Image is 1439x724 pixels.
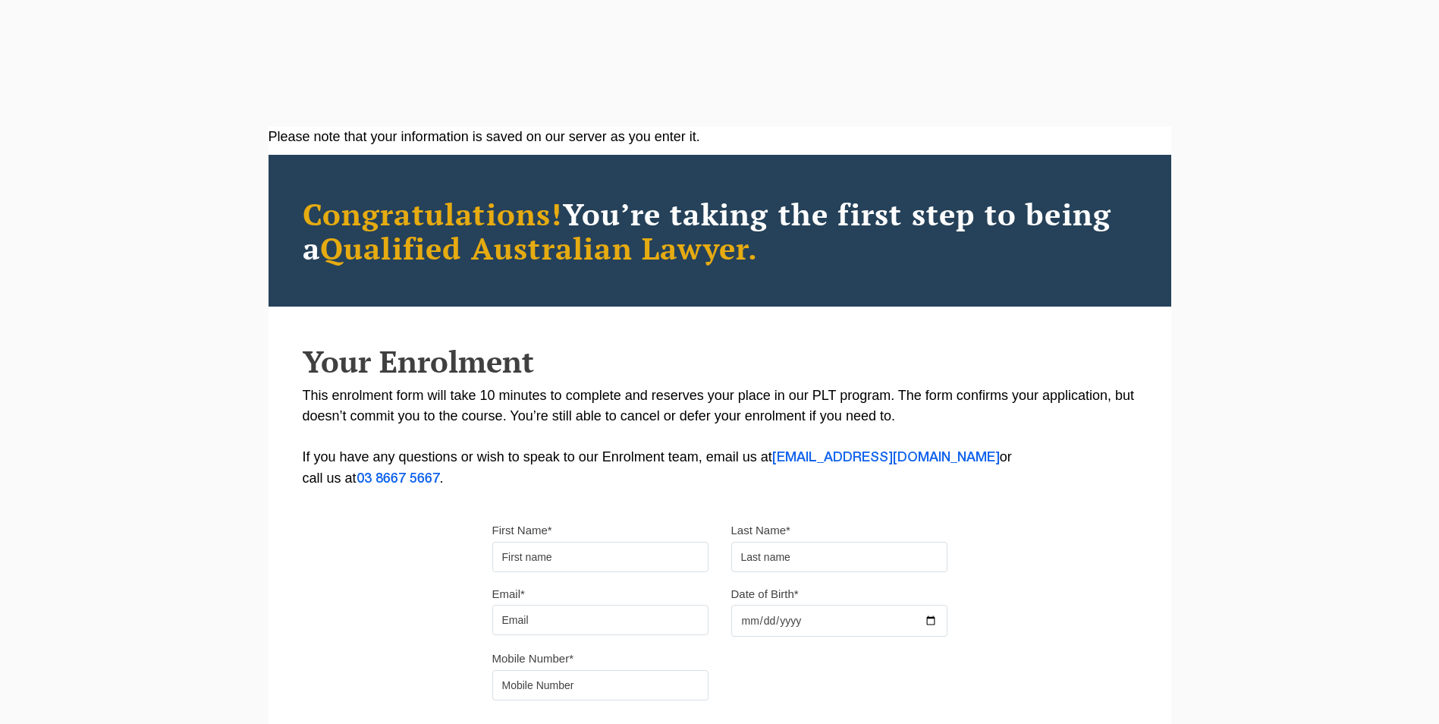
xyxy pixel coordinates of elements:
label: Date of Birth* [731,587,799,602]
input: Last name [731,542,947,572]
input: Mobile Number [492,670,709,700]
span: Qualified Australian Lawyer. [320,228,759,268]
input: Email [492,605,709,635]
h2: Your Enrolment [303,345,1137,378]
a: [EMAIL_ADDRESS][DOMAIN_NAME] [772,452,1000,464]
label: Last Name* [731,523,790,538]
label: First Name* [492,523,552,538]
span: Congratulations! [303,194,563,234]
a: 03 8667 5667 [357,473,440,485]
h2: You’re taking the first step to being a [303,197,1137,265]
label: Mobile Number* [492,651,574,666]
p: This enrolment form will take 10 minutes to complete and reserves your place in our PLT program. ... [303,386,1137,489]
input: First name [492,542,709,572]
div: Please note that your information is saved on our server as you enter it. [269,127,1171,147]
label: Email* [492,587,525,602]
